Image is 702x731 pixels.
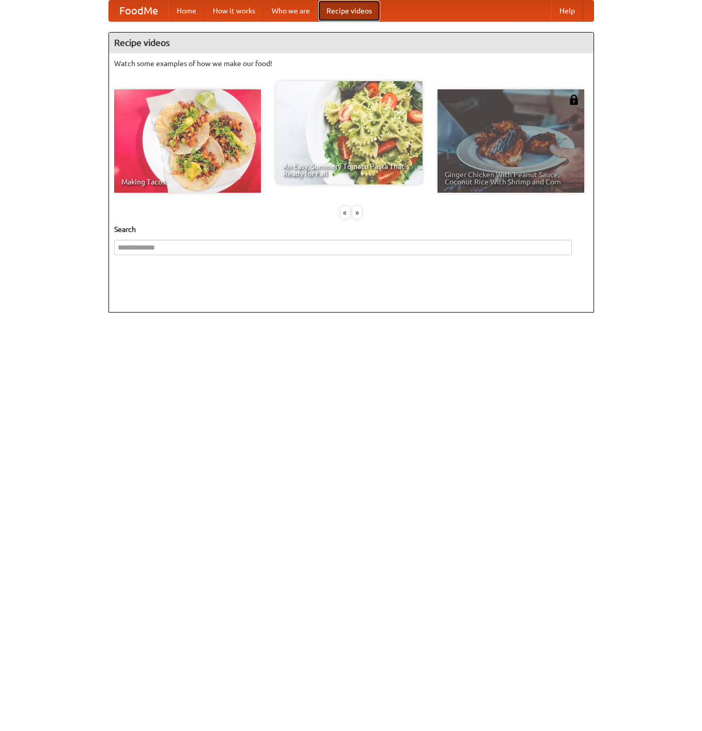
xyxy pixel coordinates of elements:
a: An Easy, Summery Tomato Pasta That's Ready for Fall [276,81,423,184]
div: « [340,206,350,219]
a: FoodMe [109,1,168,21]
img: 483408.png [569,95,579,105]
a: Home [168,1,205,21]
h4: Recipe videos [109,33,594,53]
a: Making Tacos [114,89,261,193]
div: » [352,206,362,219]
a: Who we are [263,1,318,21]
a: Recipe videos [318,1,380,21]
h5: Search [114,224,588,235]
a: Help [551,1,583,21]
span: Making Tacos [121,178,254,185]
a: How it works [205,1,263,21]
p: Watch some examples of how we make our food! [114,58,588,69]
span: An Easy, Summery Tomato Pasta That's Ready for Fall [283,163,415,177]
